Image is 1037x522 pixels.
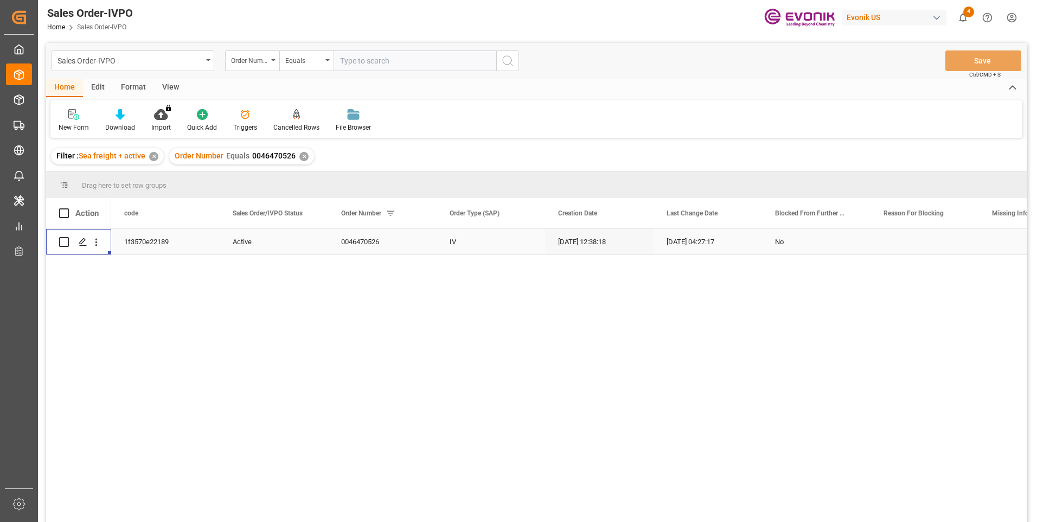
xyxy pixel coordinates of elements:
[56,151,79,160] span: Filter :
[951,5,975,30] button: show 4 new notifications
[285,53,322,66] div: Equals
[842,10,946,26] div: Evonik US
[842,7,951,28] button: Evonik US
[328,229,437,254] div: 0046470526
[341,209,381,217] span: Order Number
[775,209,848,217] span: Blocked From Further Processing
[336,123,371,132] div: File Browser
[545,229,654,254] div: [DATE] 12:38:18
[975,5,1000,30] button: Help Center
[57,53,202,67] div: Sales Order-IVPO
[667,209,718,217] span: Last Change Date
[52,50,214,71] button: open menu
[963,7,974,17] span: 4
[154,79,187,97] div: View
[47,5,133,21] div: Sales Order-IVPO
[884,209,944,217] span: Reason For Blocking
[558,209,597,217] span: Creation Date
[450,209,500,217] span: Order Type (SAP)
[299,152,309,161] div: ✕
[124,209,138,217] span: code
[83,79,113,97] div: Edit
[496,50,519,71] button: search button
[111,229,220,254] div: 1f3570e22189
[231,53,268,66] div: Order Number
[59,123,89,132] div: New Form
[654,229,762,254] div: [DATE] 04:27:17
[764,8,835,27] img: Evonik-brand-mark-Deep-Purple-RGB.jpeg_1700498283.jpeg
[46,79,83,97] div: Home
[775,230,857,254] div: No
[334,50,496,71] input: Type to search
[233,123,257,132] div: Triggers
[113,79,154,97] div: Format
[46,229,111,255] div: Press SPACE to select this row.
[233,209,303,217] span: Sales Order/IVPO Status
[82,181,167,189] span: Drag here to set row groups
[969,71,1001,79] span: Ctrl/CMD + S
[149,152,158,161] div: ✕
[233,230,315,254] div: Active
[47,23,65,31] a: Home
[225,50,279,71] button: open menu
[79,151,145,160] span: Sea freight + active
[175,151,223,160] span: Order Number
[226,151,249,160] span: Equals
[187,123,217,132] div: Quick Add
[105,123,135,132] div: Download
[252,151,296,160] span: 0046470526
[945,50,1021,71] button: Save
[273,123,319,132] div: Cancelled Rows
[75,208,99,218] div: Action
[437,229,545,254] div: IV
[279,50,334,71] button: open menu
